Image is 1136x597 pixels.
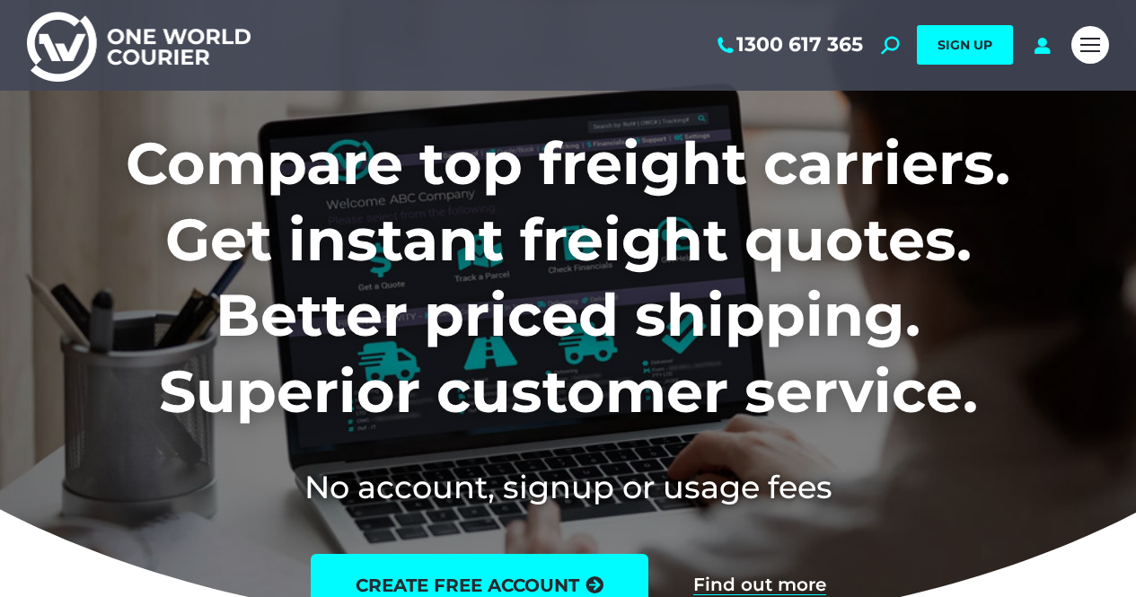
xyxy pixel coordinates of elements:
a: SIGN UP [917,25,1013,65]
a: Find out more [693,575,826,595]
a: Mobile menu icon [1071,26,1109,64]
img: One World Courier [27,9,251,82]
a: 1300 617 365 [714,33,863,57]
h1: Compare top freight carriers. Get instant freight quotes. Better priced shipping. Superior custom... [27,126,1109,429]
span: SIGN UP [938,37,992,53]
h2: No account, signup or usage fees [27,465,1109,509]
